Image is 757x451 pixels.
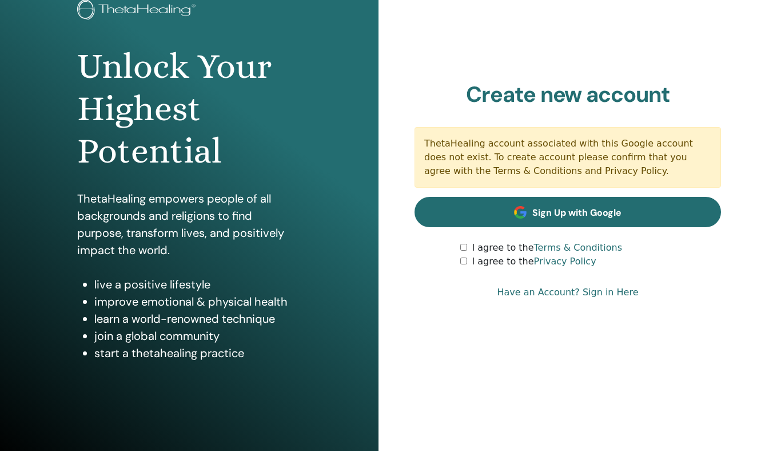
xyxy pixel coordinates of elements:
[534,242,622,253] a: Terms & Conditions
[534,256,596,267] a: Privacy Policy
[94,276,301,293] li: live a positive lifestyle
[94,327,301,345] li: join a global community
[415,82,721,108] h2: Create new account
[94,345,301,362] li: start a thetahealing practice
[94,293,301,310] li: improve emotional & physical health
[94,310,301,327] li: learn a world-renowned technique
[472,241,622,255] label: I agree to the
[415,197,721,227] a: Sign Up with Google
[77,45,301,173] h1: Unlock Your Highest Potential
[532,207,621,219] span: Sign Up with Google
[472,255,596,268] label: I agree to the
[77,190,301,259] p: ThetaHealing empowers people of all backgrounds and religions to find purpose, transform lives, a...
[415,127,721,188] div: ThetaHealing account associated with this Google account does not exist. To create account please...
[497,286,638,299] a: Have an Account? Sign in Here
